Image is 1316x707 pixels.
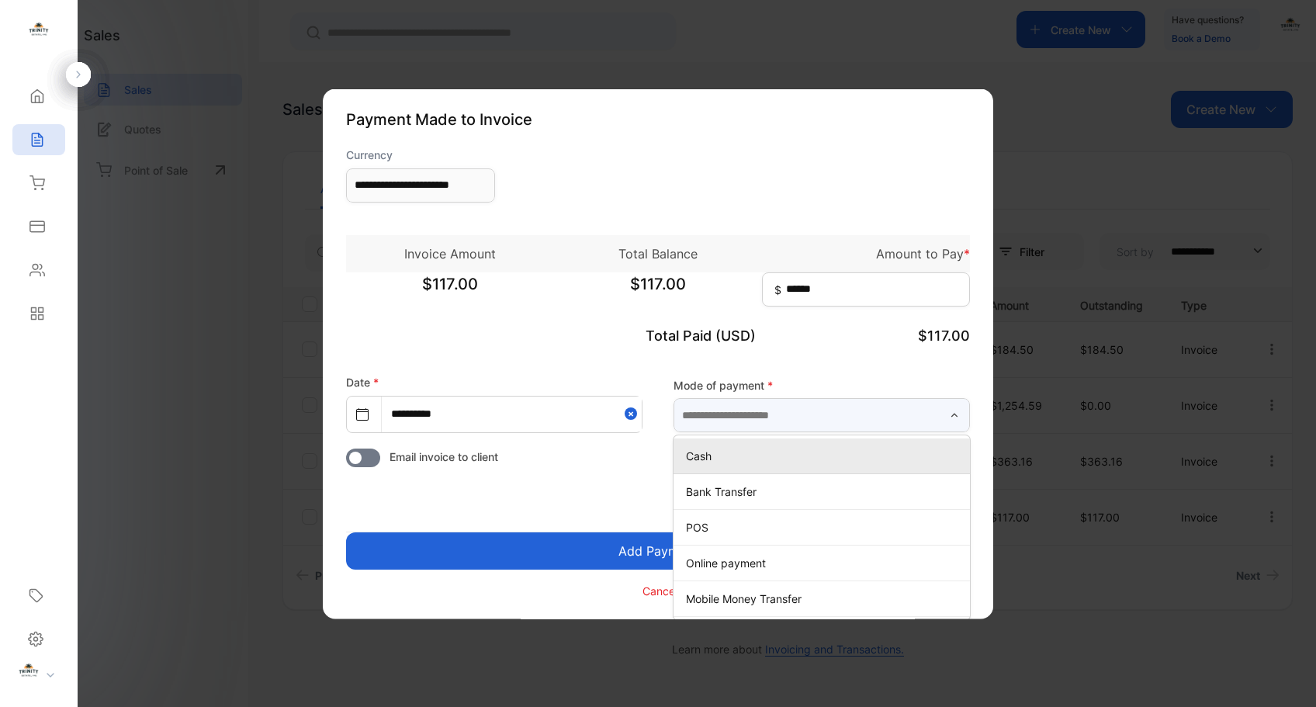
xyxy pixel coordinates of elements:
p: Mobile Money Transfer [686,591,964,607]
p: Payment Made to Invoice [346,107,970,130]
span: $ [774,281,781,297]
label: Currency [346,146,495,162]
p: Invoice Amount [346,244,554,262]
p: Total Balance [554,244,762,262]
p: Cancel [642,583,677,599]
span: Email invoice to client [390,448,498,464]
p: POS [686,519,964,535]
label: Mode of payment [674,377,970,393]
button: Add Payment [346,532,970,569]
p: Online payment [686,555,964,571]
p: Cash [686,448,964,464]
p: Total Paid (USD) [554,324,762,345]
label: Date [346,375,379,388]
img: logo [27,20,50,43]
p: Bank Transfer [686,483,964,500]
span: $117.00 [346,272,554,310]
img: profile [17,661,40,684]
span: $117.00 [918,327,970,343]
button: Open LiveChat chat widget [12,6,59,53]
span: $117.00 [554,272,762,310]
p: Amount to Pay [762,244,970,262]
button: Close [625,396,642,431]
